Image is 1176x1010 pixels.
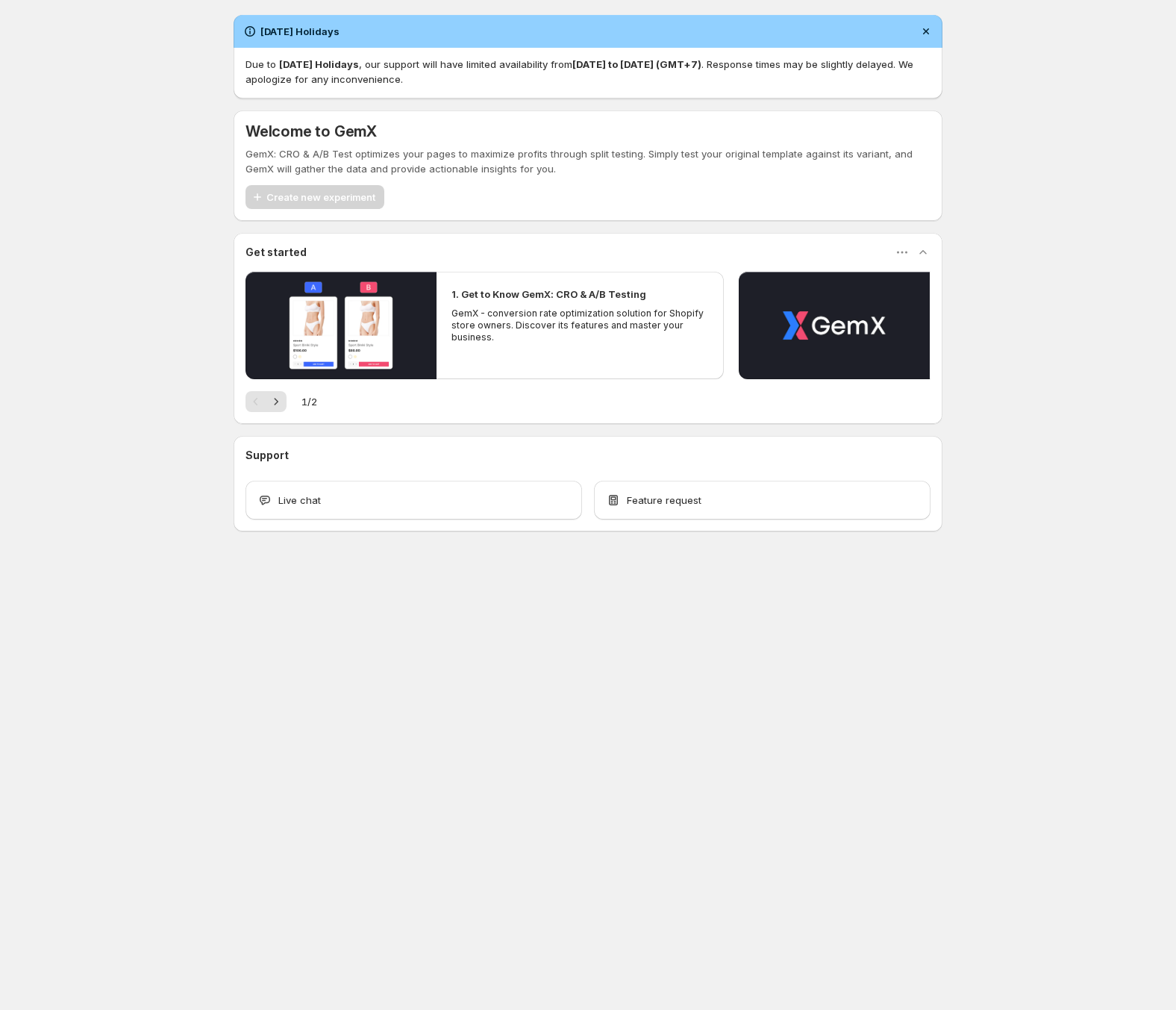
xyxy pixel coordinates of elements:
[245,391,287,412] nav: Pagination
[278,493,321,508] span: Live chat
[245,146,931,176] p: GemX: CRO & A/B Test optimizes your pages to maximize profits through split testing. Simply test ...
[266,391,287,412] button: Next
[451,308,708,343] p: GemX - conversion rate optimization solution for Shopify store owners. Discover its features and ...
[260,24,340,39] h2: [DATE] Holidays
[572,58,701,70] strong: [DATE] to [DATE] (GMT+7)
[245,448,289,463] h3: Support
[245,57,931,87] p: Due to , our support will have limited availability from . Response times may be slightly delayed...
[245,122,377,140] h5: Welcome to GemX
[916,21,936,42] button: Dismiss notification
[627,493,701,508] span: Feature request
[739,272,930,379] button: Play video
[451,287,646,302] h2: 1. Get to Know GemX: CRO & A/B Testing
[245,245,307,260] h3: Get started
[301,394,317,409] span: 1 / 2
[245,272,437,379] button: Play video
[279,58,359,70] strong: [DATE] Holidays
